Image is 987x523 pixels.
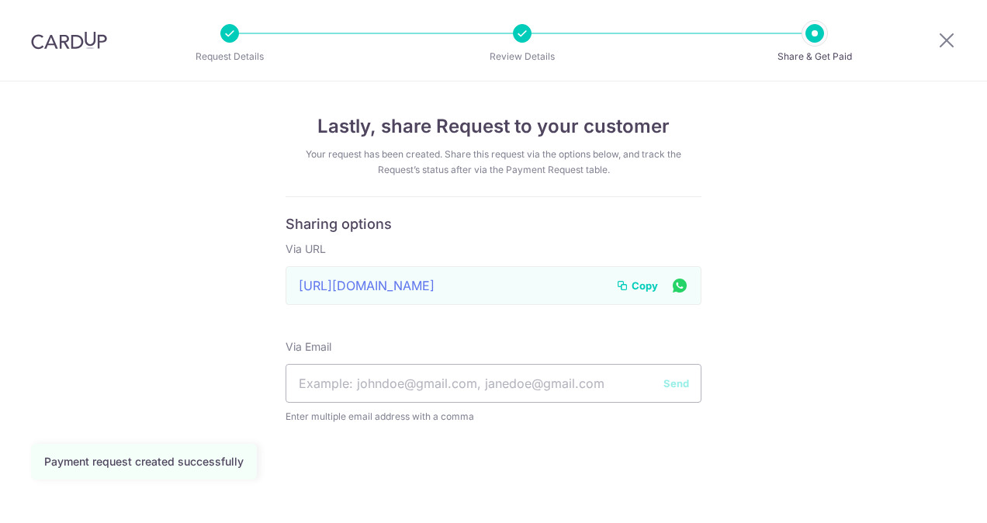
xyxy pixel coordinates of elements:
h6: Sharing options [286,216,701,234]
label: Via Email [286,339,331,355]
button: Copy [616,278,658,293]
h4: Lastly, share Request to your customer [286,113,701,140]
div: Your request has been created. Share this request via the options below, and track the Request’s ... [286,147,701,178]
p: Request Details [172,49,287,64]
span: Copy [632,278,658,293]
button: Send [663,376,689,391]
img: CardUp [31,31,107,50]
p: Share & Get Paid [757,49,872,64]
span: Enter multiple email address with a comma [286,409,701,424]
label: Via URL [286,241,326,257]
input: Example: johndoe@gmail.com, janedoe@gmail.com [286,364,701,403]
div: Payment request created successfully [44,454,244,469]
p: Review Details [465,49,580,64]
